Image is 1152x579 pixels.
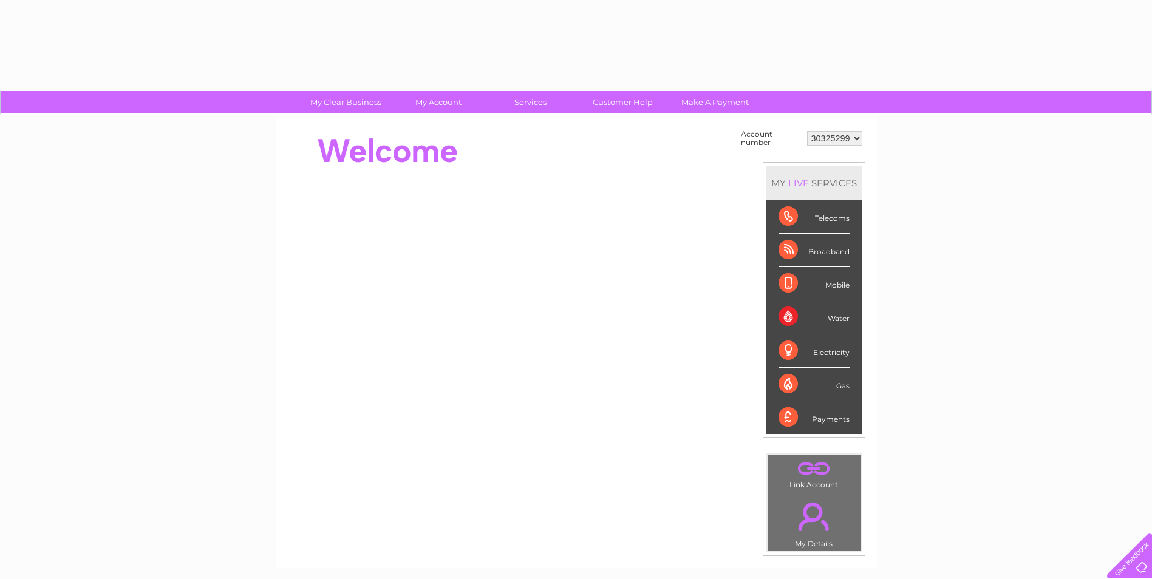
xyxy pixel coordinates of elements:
a: . [771,495,857,538]
div: Telecoms [779,200,850,234]
a: Make A Payment [665,91,765,113]
div: MY SERVICES [766,166,862,200]
div: Mobile [779,267,850,300]
div: Broadband [779,234,850,267]
a: My Account [388,91,488,113]
div: Electricity [779,334,850,368]
a: . [771,458,857,479]
a: Services [480,91,581,113]
a: My Clear Business [296,91,396,113]
td: Account number [738,127,804,150]
div: Water [779,300,850,334]
a: Customer Help [573,91,673,113]
td: Link Account [767,454,861,492]
td: My Details [767,492,861,552]
div: Payments [779,401,850,434]
div: Gas [779,368,850,401]
div: LIVE [786,177,811,189]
